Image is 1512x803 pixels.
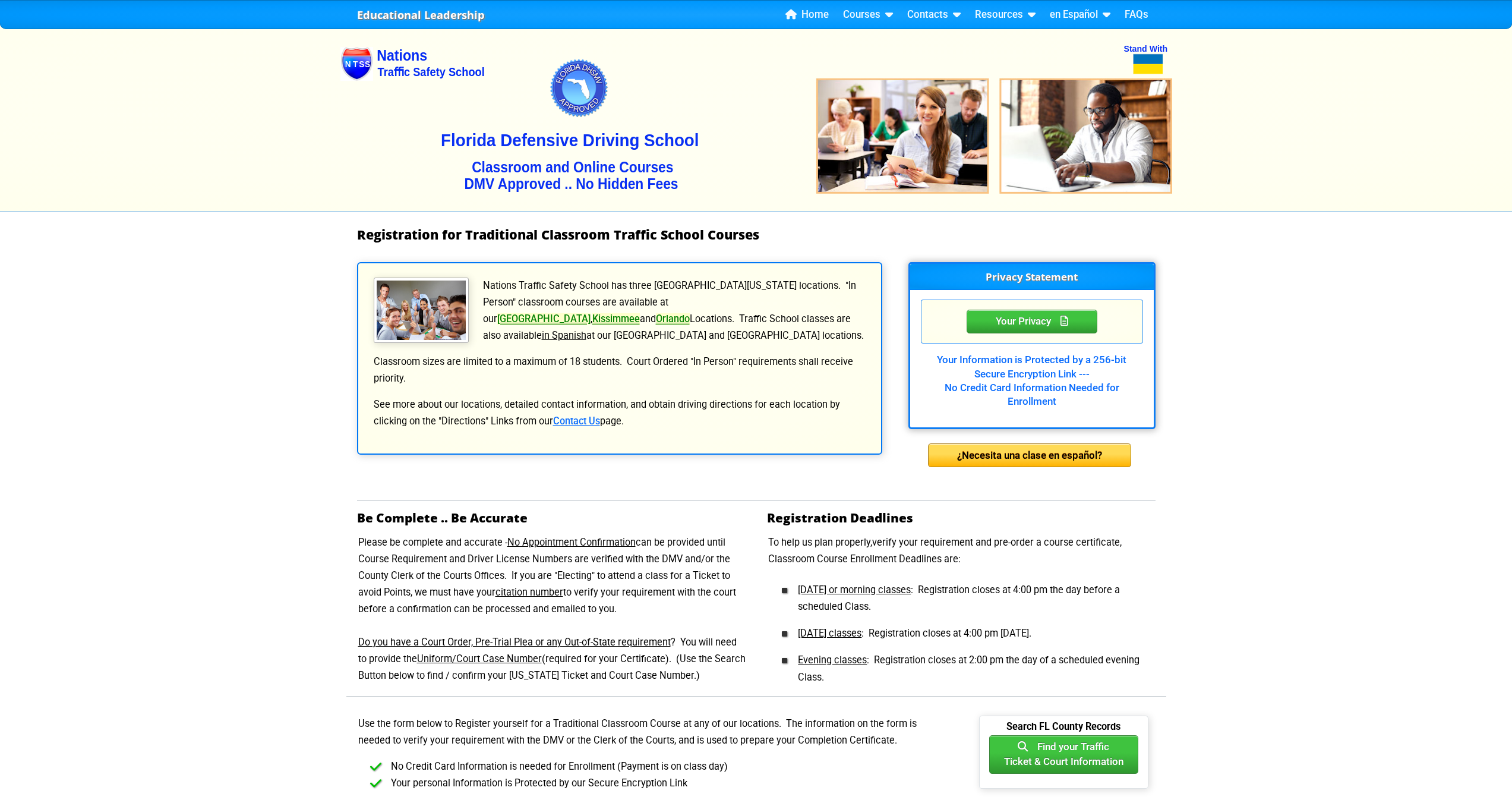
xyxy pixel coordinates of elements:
[798,654,867,666] u: Evening classes
[767,534,1156,568] p: To help us plan properly,verify your requirement and pre-order a course certificate, Classroom Co...
[786,643,1156,687] li: : Registration closes at 2:00 pm the day of a scheduled evening Class.
[495,587,563,598] u: citation number
[1120,6,1153,24] a: FAQs
[542,330,586,341] u: in Spanish
[928,443,1131,467] div: ¿Necesita una clase en español?
[989,735,1138,774] button: Find your TrafficTicket & Court Information
[1045,6,1115,24] a: en Español
[798,584,911,596] u: [DATE] or morning classes
[373,278,867,344] p: Nations Traffic Safety School has three [GEOGRAPHIC_DATA][US_STATE] locations. "In Person" classr...
[967,310,1097,333] div: Privacy Statement
[357,5,485,25] a: Educational Leadership
[921,344,1143,408] div: Your Information is Protected by a 256-bit Secure Encryption Link --- No Credit Card Information ...
[376,775,951,792] li: Your personal Information is Protected by our Secure Encryption Link
[358,637,671,648] u: Do you have a Court Order, Pre-Trial Plea or any Out-of-State requirement
[373,396,867,430] p: See more about our locations, detailed contact information, and obtain driving directions for eac...
[373,354,867,387] p: Classroom sizes are limited to a maximum of 18 students. Court Ordered "In Person" requirements s...
[553,415,600,427] a: Contact Us
[357,511,746,525] h2: Be Complete .. Be Accurate
[357,228,1156,242] h1: Registration for Traditional Classroom Traffic School Courses
[592,313,640,325] a: Kissimmee
[376,758,951,776] li: No Credit Card Information is needed for Enrollment (Payment is on class day)
[838,6,898,24] a: Courses
[798,628,861,639] u: [DATE] classes
[374,278,469,343] img: Traffic School Students
[781,6,834,24] a: Home
[786,577,1156,616] li: : Registration closes at 4:00 pm the day before a scheduled Class.
[767,511,1156,525] h2: Registration Deadlines
[656,313,690,325] a: Orlando
[786,616,1156,643] li: : Registration closes at 4:00 pm [DATE].
[967,313,1097,328] a: Your Privacy
[902,6,965,24] a: Contacts
[1006,721,1120,742] b: Search FL County Records
[357,534,746,684] p: Please be complete and accurate - can be provided until Course Requirement and Driver License Num...
[417,653,542,665] u: Uniform/Court Case Number
[340,21,1172,212] img: Nations Traffic School - Your DMV Approved Florida Traffic School
[507,537,636,548] u: No Appointment Confirmation
[497,313,591,325] a: [GEOGRAPHIC_DATA]
[970,6,1040,24] a: Resources
[910,264,1154,290] h3: Privacy Statement
[928,449,1131,461] a: ¿Necesita una clase en español?
[357,716,951,749] p: Use the form below to Register yourself for a Traditional Classroom Course at any of our location...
